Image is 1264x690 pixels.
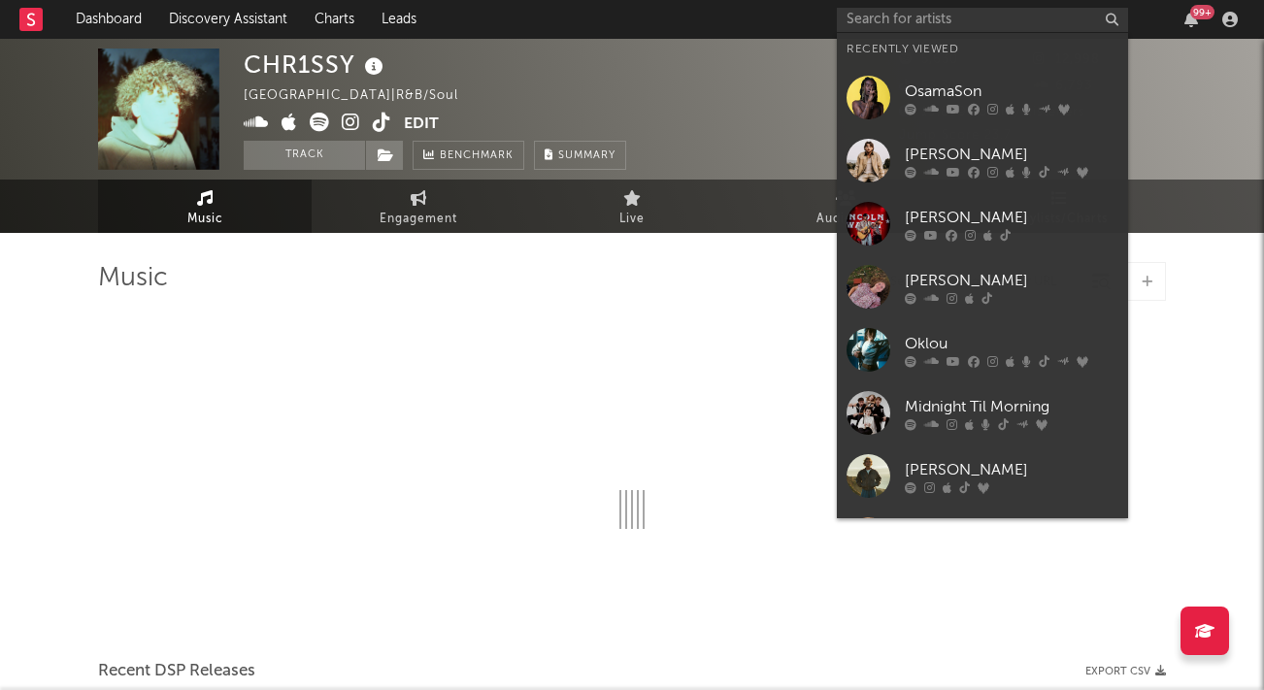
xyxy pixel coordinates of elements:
a: OsamaSon [837,66,1128,129]
a: [PERSON_NAME] [837,192,1128,255]
div: Recently Viewed [847,38,1118,61]
span: Audience [816,208,876,231]
button: Export CSV [1085,666,1166,677]
button: 99+ [1184,12,1198,27]
a: Midnight Til Morning [837,381,1128,444]
input: Search for artists [837,8,1128,32]
a: Benchmark [413,141,524,170]
div: [PERSON_NAME] [905,269,1118,292]
div: [PERSON_NAME] [905,143,1118,166]
a: Engagement [312,180,525,233]
a: Live [525,180,739,233]
div: CHR1SSY [244,49,388,81]
span: Engagement [380,208,457,231]
div: Oklou [905,332,1118,355]
span: Recent DSP Releases [98,660,255,683]
button: Track [244,141,365,170]
a: [PERSON_NAME] [837,508,1128,571]
div: OsamaSon [905,80,1118,103]
a: Music [98,180,312,233]
a: [PERSON_NAME] [837,444,1128,508]
button: Edit [404,113,439,137]
a: [PERSON_NAME] [837,255,1128,318]
button: Summary [534,141,626,170]
div: 99 + [1190,5,1214,19]
span: Live [619,208,645,231]
div: [PERSON_NAME] [905,206,1118,229]
span: Summary [558,150,615,161]
a: Oklou [837,318,1128,381]
a: [PERSON_NAME] [837,129,1128,192]
a: Audience [739,180,952,233]
span: Benchmark [440,145,514,168]
div: [GEOGRAPHIC_DATA] | R&B/Soul [244,84,481,108]
div: Midnight Til Morning [905,395,1118,418]
span: Music [187,208,223,231]
div: [PERSON_NAME] [905,458,1118,481]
